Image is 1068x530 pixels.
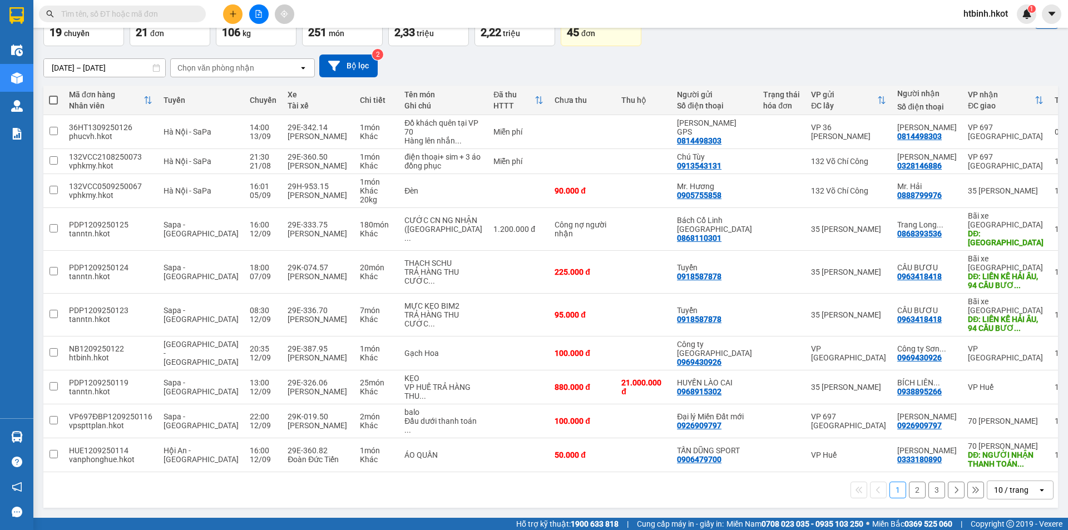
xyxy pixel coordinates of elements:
span: triệu [503,29,520,38]
div: 13/09 [250,132,276,141]
div: ĐC lấy [811,101,877,110]
span: Hội An - [GEOGRAPHIC_DATA] [164,446,239,464]
svg: open [299,63,308,72]
div: Bãi xe [GEOGRAPHIC_DATA] [968,254,1044,272]
div: Tên món [404,90,482,99]
span: ... [428,319,435,328]
div: Số điện thoại [897,102,957,111]
div: Khác [360,186,393,195]
div: PDP1209250123 [69,306,152,315]
th: Toggle SortBy [488,86,549,115]
div: vanphonghue.hkot [69,455,152,464]
div: Thu hộ [621,96,666,105]
div: Chọn văn phòng nhận [177,62,254,73]
div: 12/09 [250,455,276,464]
div: 16:01 [250,182,276,191]
div: 0938895266 [897,387,942,396]
div: tanntn.hkot [69,229,152,238]
div: balo [404,408,482,417]
svg: open [1037,486,1046,494]
div: 36HT1309250126 [69,123,152,132]
span: aim [280,10,288,18]
div: [PERSON_NAME] [288,387,349,396]
img: solution-icon [11,128,23,140]
div: Chi tiết [360,96,393,105]
span: Hà Nội - SaPa [164,157,211,166]
div: Số điện thoại [677,101,752,110]
span: Hà Nội - SaPa [164,127,211,136]
div: Đầu dưới thanh toán cước [404,417,482,434]
span: Sapa - [GEOGRAPHIC_DATA] [164,378,239,396]
div: Chưa thu [555,96,610,105]
div: TRẢ HÀNG THU CƯỚC (HÀNG ĐI 7/9) [404,268,482,285]
span: 2,33 [394,26,415,39]
div: VP [GEOGRAPHIC_DATA] [968,344,1044,362]
span: caret-down [1047,9,1057,19]
span: Sapa - [GEOGRAPHIC_DATA] [164,220,239,238]
div: NB1209250122 [69,344,152,353]
div: HUYỀN LÀO CAI [677,378,752,387]
div: 1.200.000 đ [493,225,543,234]
span: plus [229,10,237,18]
div: 18:00 [250,263,276,272]
div: VP gửi [811,90,877,99]
div: Bãi xe [GEOGRAPHIC_DATA] [968,297,1044,315]
div: Đèn [404,186,482,195]
div: TẤN DŨNG SPORT [677,446,752,455]
div: HOÀNG LÂM [897,446,957,455]
img: warehouse-icon [11,431,23,443]
div: 13:00 [250,378,276,387]
div: 10 / trang [994,484,1029,496]
div: 29E-336.70 [288,306,349,315]
input: Select a date range. [44,59,165,77]
div: CẦU BƯƠU [897,306,957,315]
div: 16:00 [250,446,276,455]
div: 29E-342.14 [288,123,349,132]
span: message [12,507,22,517]
span: chuyến [64,29,90,38]
div: 0918587878 [677,272,721,281]
span: ... [937,220,943,229]
div: 132 Võ Chí Công [811,186,886,195]
div: Trạng thái [763,90,800,99]
div: DĐ: NGƯỜI NHẬN THANH TOÁN CƯỚC [968,450,1044,468]
div: 21/08 [250,161,276,170]
span: htbinh.hkot [955,7,1017,21]
div: 16:00 [250,220,276,229]
div: 21:30 [250,152,276,161]
div: tanntn.hkot [69,272,152,281]
div: DĐ: LIỀN KỀ HẢI ÂU, 94 CẦU BƯƠU, THANH TRÌ, HN [968,315,1044,333]
div: 20 kg [360,195,393,204]
div: Đại lý Miền Đất mới [677,412,752,421]
span: Sapa - [GEOGRAPHIC_DATA] [164,263,239,281]
div: 29E-360.50 [288,152,349,161]
div: 0926909797 [897,421,942,430]
div: 1 món [360,123,393,132]
div: 12/09 [250,353,276,362]
div: 29E-333.75 [288,220,349,229]
div: Đồ khách quên tại VP 70 [404,118,482,136]
div: 2 món [360,412,393,421]
div: Miễn phí [493,127,543,136]
span: Sapa - [GEOGRAPHIC_DATA] [164,412,239,430]
div: 29H-953.15 [288,182,349,191]
div: VP 697 [GEOGRAPHIC_DATA] [968,152,1044,170]
span: 45 [567,26,579,39]
div: [PERSON_NAME] [288,132,349,141]
span: kg [243,29,251,38]
div: 20 món [360,263,393,272]
span: ... [1017,459,1024,468]
div: VP 36 [PERSON_NAME] [811,123,886,141]
span: 2,22 [481,26,501,39]
div: htbinh.hkot [69,353,152,362]
div: 95.000 đ [555,310,610,319]
span: đơn [581,29,595,38]
span: Cung cấp máy in - giấy in: [637,518,724,530]
div: 29K-074.57 [288,263,349,272]
div: Mã đơn hàng [69,90,144,99]
div: Khác [360,132,393,141]
div: Khác [360,455,393,464]
div: vpspttplan.hkot [69,421,152,430]
div: DĐ: LIỀN KỀ HẢI ÂU, 94 CẦU BƯƠU, THANH TRÌ, HN [968,272,1044,290]
th: Toggle SortBy [962,86,1049,115]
